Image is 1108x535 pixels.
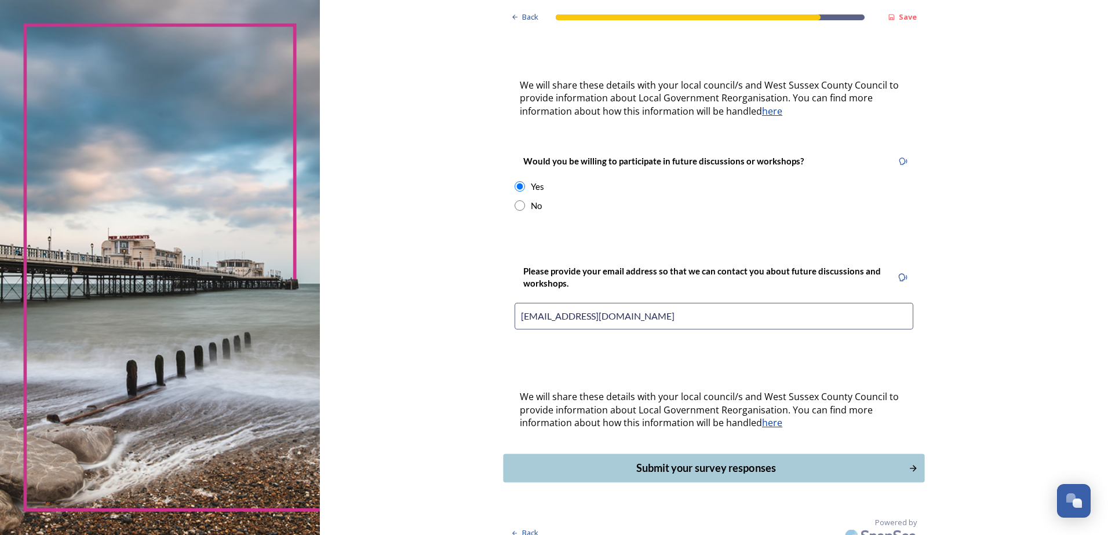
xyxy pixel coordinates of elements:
span: Powered by [875,517,917,528]
strong: Please provide your email address so that we can contact you about future discussions and workshops. [523,266,883,288]
a: here [762,416,782,429]
button: Open Chat [1057,484,1091,518]
strong: Would you be willing to participate in future discussions or workshops? [523,156,804,166]
div: Yes [531,180,544,193]
button: Continue [503,454,924,482]
span: We will share these details with your local council/s and West Sussex County Council to provide i... [520,390,901,429]
div: No [531,199,542,212]
strong: Save [899,12,917,22]
span: Back [522,12,538,23]
a: here [762,105,782,118]
span: We will share these details with your local council/s and West Sussex County Council to provide i... [520,79,901,118]
div: Submit your survey responses [510,460,902,476]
